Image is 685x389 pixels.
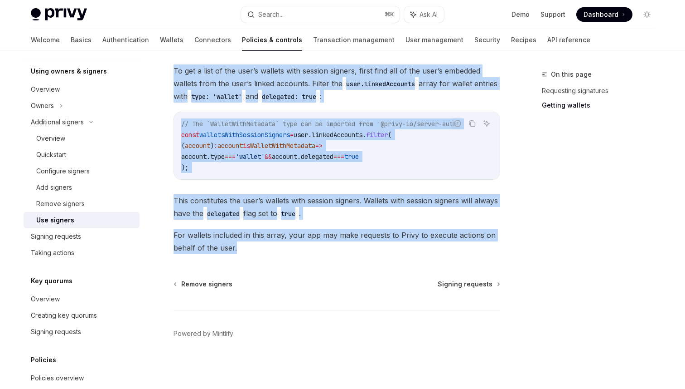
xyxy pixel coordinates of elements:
button: Report incorrect code [452,118,463,129]
a: Overview [24,291,140,307]
a: Wallets [160,29,183,51]
div: Use signers [36,215,74,226]
a: Recipes [511,29,536,51]
span: is [243,142,250,150]
span: Ask AI [420,10,438,19]
a: Policies overview [24,370,140,386]
a: API reference [547,29,590,51]
span: ( [388,131,391,139]
div: Search... [258,9,284,20]
a: Remove signers [174,280,232,289]
h5: Key quorums [31,276,72,286]
div: Quickstart [36,149,66,160]
a: Policies & controls [242,29,302,51]
span: === [333,153,344,161]
div: Overview [36,133,65,144]
span: WalletWithMetadata [250,142,315,150]
div: Additional signers [31,117,84,128]
div: Remove signers [36,198,85,209]
a: Add signers [24,179,140,196]
img: light logo [31,8,87,21]
h5: Policies [31,355,56,365]
code: user.linkedAccounts [342,79,419,89]
span: This constitutes the user’s wallets with session signers. Wallets with session signers will alway... [174,194,500,220]
div: Overview [31,294,60,305]
span: filter [366,131,388,139]
span: : [214,142,217,150]
span: && [265,153,272,161]
a: Creating key quorums [24,307,140,324]
a: Demo [511,10,530,19]
span: === [225,153,236,161]
span: ); [181,163,188,172]
span: account [217,142,243,150]
div: Owners [31,100,54,111]
span: account [185,142,210,150]
button: Search...⌘K [241,6,400,23]
a: Basics [71,29,92,51]
span: ⌘ K [385,11,394,18]
span: . [297,153,301,161]
span: account [272,153,297,161]
a: Authentication [102,29,149,51]
div: Add signers [36,182,72,193]
a: Powered by Mintlify [174,329,233,338]
code: delegated [203,209,243,219]
a: Signing requests [24,324,140,340]
a: Transaction management [313,29,395,51]
div: Overview [31,84,60,95]
a: Support [540,10,565,19]
span: = [290,131,294,139]
h5: Using owners & signers [31,66,107,77]
span: ) [210,142,214,150]
span: type [210,153,225,161]
a: Signing requests [24,228,140,245]
div: Signing requests [31,231,81,242]
span: 'wallet' [236,153,265,161]
div: Signing requests [31,326,81,337]
span: Remove signers [181,280,232,289]
a: Requesting signatures [542,84,661,98]
span: account [181,153,207,161]
span: => [315,142,323,150]
span: user [294,131,308,139]
span: // The `WalletWithMetadata` type can be imported from '@privy-io/server-auth' [181,120,460,128]
button: Ask AI [481,118,492,129]
a: Use signers [24,212,140,228]
code: type: 'wallet' [188,92,246,102]
span: On this page [551,69,592,80]
a: Quickstart [24,147,140,163]
span: Dashboard [584,10,618,19]
a: Signing requests [438,280,499,289]
span: Signing requests [438,280,492,289]
span: To get a list of the user’s wallets with session signers, first find all of the user’s embedded w... [174,64,500,103]
span: . [207,153,210,161]
a: Taking actions [24,245,140,261]
a: Dashboard [576,7,632,22]
span: . [308,131,312,139]
div: Creating key quorums [31,310,97,321]
code: delegated: true [258,92,320,102]
a: Connectors [194,29,231,51]
a: Security [474,29,500,51]
span: delegated [301,153,333,161]
button: Toggle dark mode [640,7,654,22]
div: Policies overview [31,373,84,384]
code: true [277,209,299,219]
a: Configure signers [24,163,140,179]
a: Welcome [31,29,60,51]
span: walletsWithSessionSigners [199,131,290,139]
span: true [344,153,359,161]
a: Remove signers [24,196,140,212]
span: const [181,131,199,139]
span: linkedAccounts [312,131,362,139]
a: Getting wallets [542,98,661,113]
a: User management [405,29,463,51]
a: Overview [24,130,140,147]
span: ( [181,142,185,150]
button: Ask AI [404,6,444,23]
div: Taking actions [31,247,74,258]
span: For wallets included in this array, your app may make requests to Privy to execute actions on beh... [174,229,500,254]
button: Copy the contents from the code block [466,118,478,129]
span: . [362,131,366,139]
